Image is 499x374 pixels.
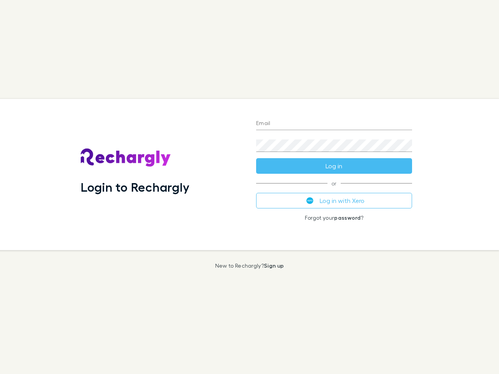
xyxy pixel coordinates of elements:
h1: Login to Rechargly [81,180,189,194]
a: password [334,214,361,221]
span: or [256,183,412,183]
p: Forgot your ? [256,215,412,221]
button: Log in [256,158,412,174]
img: Rechargly's Logo [81,148,171,167]
p: New to Rechargly? [215,263,284,269]
a: Sign up [264,262,284,269]
button: Log in with Xero [256,193,412,208]
img: Xero's logo [306,197,313,204]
